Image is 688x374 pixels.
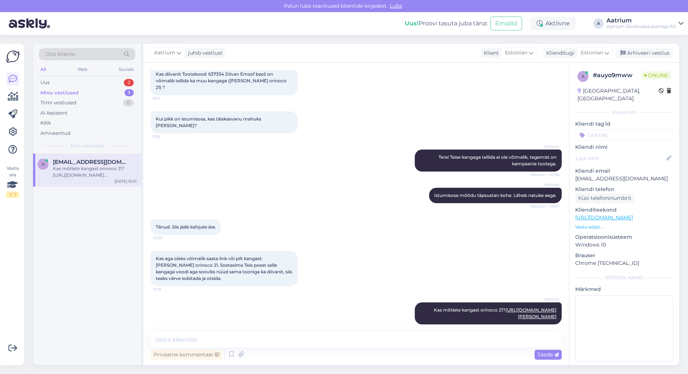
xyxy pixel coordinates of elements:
p: Brauser [575,252,673,259]
div: Küsi telefoninumbrit [575,193,634,203]
span: Minu vestlused [71,143,104,149]
span: Kas aga oleks võimalik saata link või pilt kangast: [PERSON_NAME] orinoco 21. Soetasime Teie poes... [156,256,293,281]
div: Tiimi vestlused [40,99,76,107]
span: 9:54 [153,96,180,101]
div: [GEOGRAPHIC_DATA], [GEOGRAPHIC_DATA] [577,87,659,103]
div: Minu vestlused [40,89,79,97]
a: [URL][DOMAIN_NAME] [575,214,633,221]
div: AI Assistent [40,109,68,117]
span: Luba [388,3,404,9]
div: Web [76,65,89,74]
div: All [39,65,47,74]
span: Aatrium [532,144,559,149]
div: Vaata siia [6,165,19,198]
p: Klienditeekond [575,206,673,214]
div: [PERSON_NAME] [575,274,673,281]
div: Aatrium [606,18,676,24]
div: Klienditugi [543,49,574,57]
span: Tänud. Siis jääb kahjuks ära. [156,224,216,230]
div: Privaatne kommentaar [151,350,222,360]
div: Klient [481,49,499,57]
span: 10:30 [153,235,180,241]
p: Windows 10 [575,241,673,249]
span: Nähtud ✓ 10:07 [530,204,559,209]
div: # auyo9mww [593,71,641,80]
div: Arhiveeri vestlus [616,48,673,58]
p: Kliendi tag'id [575,120,673,128]
span: Aatrium [532,182,559,187]
span: Saada [537,351,559,358]
div: Aktiivne [531,17,576,30]
p: [EMAIL_ADDRESS][DOMAIN_NAME] [575,175,673,183]
span: Kas diivanit Tootekood: 637334 Diivan Emsof beež on võimalik tellida ka muu kangaga ([PERSON_NAME... [156,71,288,90]
a: AatriumAatrium Sisustuskaubamaja AS [606,18,684,29]
div: A [593,18,604,29]
div: 0 [123,99,134,107]
div: Uus [40,79,50,86]
input: Lisa tag [575,129,673,140]
p: Vaata edasi ... [575,224,673,230]
span: a [581,73,585,79]
b: Uus! [405,20,419,27]
p: Kliendi telefon [575,186,673,193]
div: Aatrium Sisustuskaubamaja AS [606,24,676,29]
span: 10:31 [153,287,180,292]
span: a [42,161,45,167]
span: Estonian [581,49,603,57]
a: [URL][DOMAIN_NAME][PERSON_NAME] [505,307,556,319]
div: juhib vestlust [185,49,223,57]
span: Tere! Teise kangaga tellida ei ole võimalik, tegemist on kampaania tootega. [439,154,558,166]
p: Chrome [TECHNICAL_ID] [575,259,673,267]
span: Online [641,71,671,79]
div: Arhiveeritud [40,130,71,137]
div: Kliendi info [575,109,673,116]
span: 10:39 [532,325,559,330]
p: Märkmed [575,285,673,293]
div: [DATE] 10:31 [115,179,137,184]
div: Socials [117,65,135,74]
span: Istumisosa mõõdu täpsustan kohe. Läheb natuke aega. [434,193,556,198]
div: Kõik [40,119,51,127]
input: Lisa nimi [576,154,665,162]
div: 2 / 3 [6,191,19,198]
span: Estonian [505,49,527,57]
span: 9:55 [153,134,180,139]
p: Kliendi email [575,167,673,175]
img: Askly Logo [6,50,20,64]
p: Kliendi nimi [575,143,673,151]
div: 1 [125,89,134,97]
button: Emailid [490,17,522,30]
span: Aatrium [532,296,559,302]
span: Nähtud ✓ 10:06 [530,172,559,177]
div: Proovi tasuta juba täna: [405,19,487,28]
div: 3 [124,79,134,86]
span: Kui pikk on istumisosa, kas täiskasvanu mahuks [PERSON_NAME]? [156,116,262,128]
span: Otsi kliente [46,50,75,58]
span: airaalunurm@gmail.com [53,159,129,165]
p: Operatsioonisüsteem [575,233,673,241]
span: Kas mõtlete kangast orinoco 21? [434,307,556,319]
div: Kas mõtlete kangast orinoco 21? [URL][DOMAIN_NAME][PERSON_NAME] [53,165,137,179]
span: Aatrium [154,49,175,57]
